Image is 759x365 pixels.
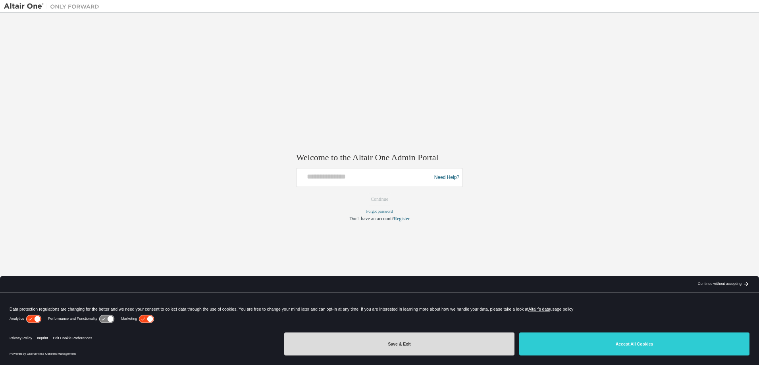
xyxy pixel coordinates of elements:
img: Altair One [4,2,103,10]
span: Don't have an account? [349,216,394,222]
a: Register [394,216,410,222]
a: Need Help? [434,177,459,178]
a: Forgot password [366,209,393,214]
h2: Welcome to the Altair One Admin Portal [296,152,463,163]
